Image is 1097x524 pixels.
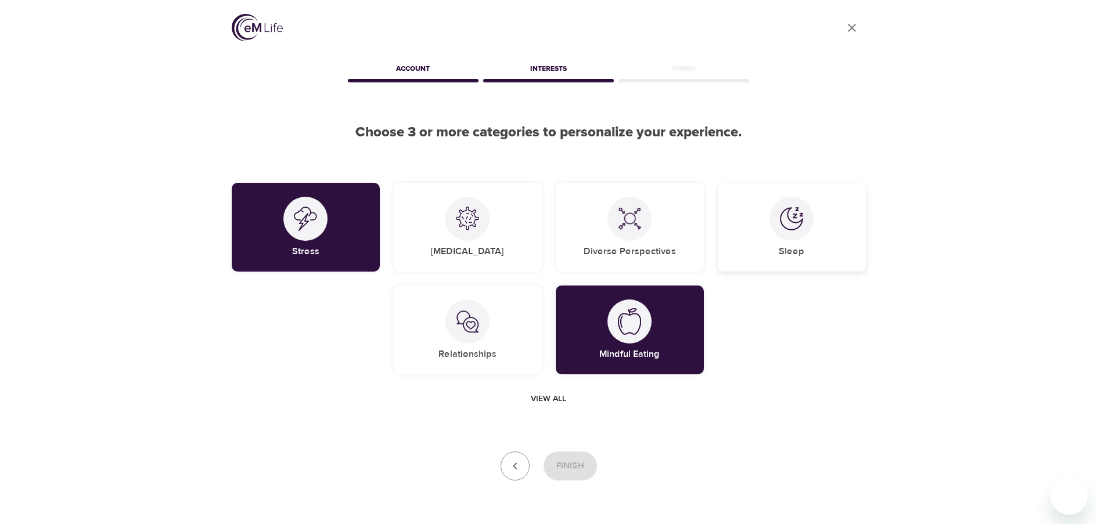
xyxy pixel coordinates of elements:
div: RelationshipsRelationships [394,286,542,374]
div: COVID-19[MEDICAL_DATA] [394,183,542,272]
span: View all [531,392,566,406]
div: StressStress [232,183,380,272]
a: close [838,14,866,42]
button: View all [526,388,571,410]
img: Sleep [780,207,803,230]
h5: Diverse Perspectives [584,245,676,258]
h5: Relationships [438,348,497,360]
h5: Sleep [779,245,804,258]
img: Relationships [456,310,479,333]
div: Mindful EatingMindful Eating [556,286,704,374]
h5: [MEDICAL_DATA] [431,245,504,258]
iframe: Button to launch messaging window [1051,478,1088,515]
img: Diverse Perspectives [618,207,641,230]
img: Mindful Eating [618,308,641,335]
h5: Stress [292,245,319,258]
div: Diverse PerspectivesDiverse Perspectives [556,183,704,272]
img: logo [232,14,283,41]
img: COVID-19 [456,207,479,230]
h5: Mindful Eating [599,348,660,360]
h2: Choose 3 or more categories to personalize your experience. [232,124,866,141]
div: SleepSleep [718,183,866,272]
img: Stress [294,207,317,231]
